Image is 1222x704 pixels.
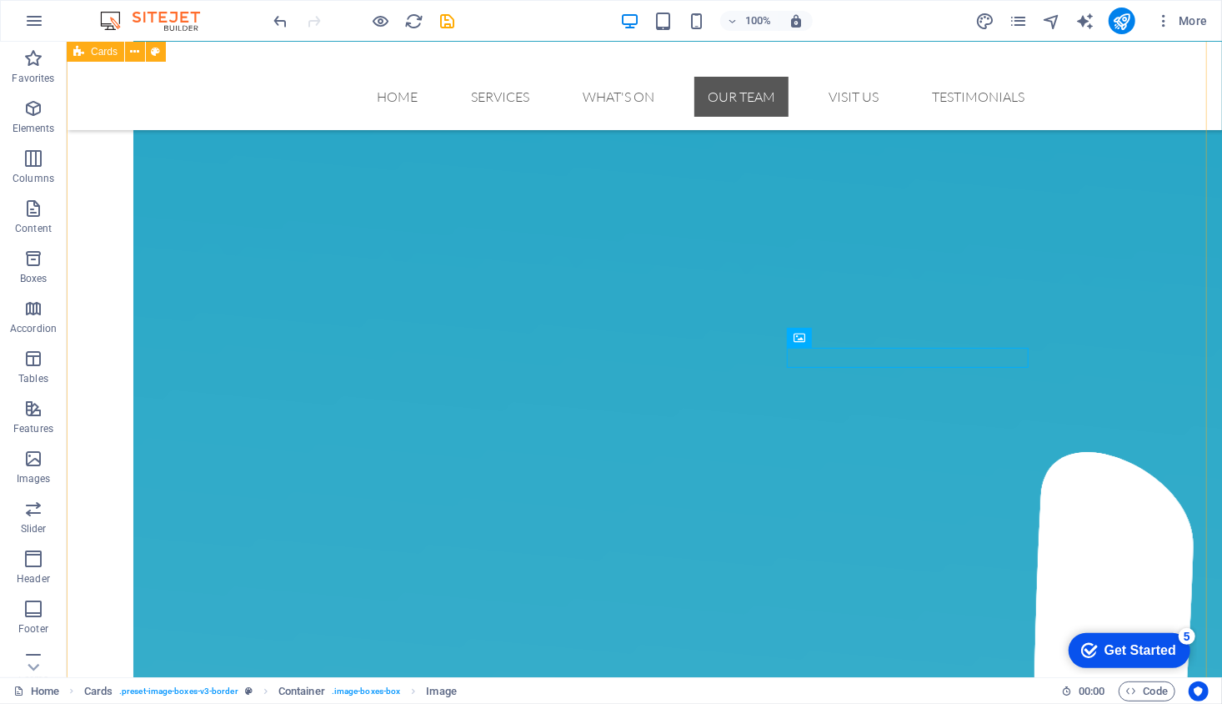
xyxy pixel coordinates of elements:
[1155,13,1208,29] span: More
[1042,11,1062,31] button: navigator
[245,686,253,696] i: This element is a customizable preset
[426,681,456,701] span: Click to select. Double-click to edit
[20,272,48,285] p: Boxes
[332,681,401,701] span: . image-boxes-box
[975,11,995,31] button: design
[84,681,113,701] span: Click to select. Double-click to edit
[13,8,135,43] div: Get Started 5 items remaining, 0% complete
[12,72,54,85] p: Favorites
[119,681,238,701] span: . preset-image-boxes-v3-border
[371,11,391,31] button: Click here to leave preview mode and continue editing
[438,12,458,31] i: Save (Ctrl+S)
[84,681,457,701] nav: breadcrumb
[405,12,424,31] i: Reload page
[745,11,772,31] h6: 100%
[1189,681,1209,701] button: Usercentrics
[975,12,994,31] i: Design (Ctrl+Alt+Y)
[13,681,59,701] a: Click to cancel selection. Double-click to open Pages
[1149,8,1214,34] button: More
[1009,11,1029,31] button: pages
[438,11,458,31] button: save
[271,11,291,31] button: undo
[278,681,325,701] span: Click to select. Double-click to edit
[18,372,48,385] p: Tables
[13,422,53,435] p: Features
[1009,12,1028,31] i: Pages (Ctrl+Alt+S)
[13,122,55,135] p: Elements
[1075,11,1095,31] button: text_generator
[1112,12,1131,31] i: Publish
[21,522,47,536] p: Slider
[17,472,51,485] p: Images
[1119,681,1175,701] button: Code
[404,11,424,31] button: reload
[17,572,50,586] p: Header
[15,222,52,235] p: Content
[1042,12,1061,31] i: Navigator
[13,172,54,185] p: Columns
[1090,685,1093,697] span: :
[10,322,57,335] p: Accordion
[1079,681,1104,701] span: 00 00
[1109,8,1135,34] button: publish
[1075,12,1094,31] i: AI Writer
[49,18,121,33] div: Get Started
[720,11,779,31] button: 100%
[123,3,140,20] div: 5
[272,12,291,31] i: Undo: Change image (Ctrl+Z)
[96,11,221,31] img: Editor Logo
[91,47,118,57] span: Cards
[1126,681,1168,701] span: Code
[1061,681,1105,701] h6: Session time
[18,622,48,636] p: Footer
[789,13,804,28] i: On resize automatically adjust zoom level to fit chosen device.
